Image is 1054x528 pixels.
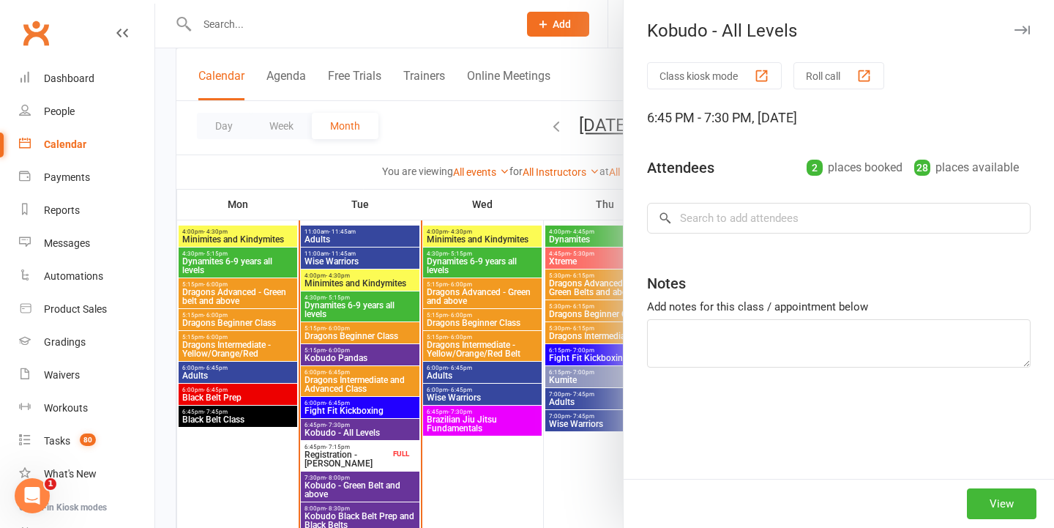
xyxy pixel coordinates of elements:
[19,425,154,458] a: Tasks 80
[19,227,154,260] a: Messages
[19,326,154,359] a: Gradings
[19,161,154,194] a: Payments
[44,468,97,480] div: What's New
[44,105,75,117] div: People
[647,62,782,89] button: Class kiosk mode
[624,21,1054,41] div: Kobudo - All Levels
[44,303,107,315] div: Product Sales
[44,270,103,282] div: Automations
[44,72,94,84] div: Dashboard
[80,434,96,446] span: 80
[19,293,154,326] a: Product Sales
[19,392,154,425] a: Workouts
[44,369,80,381] div: Waivers
[44,204,80,216] div: Reports
[19,194,154,227] a: Reports
[967,488,1036,519] button: View
[19,260,154,293] a: Automations
[45,478,56,490] span: 1
[647,298,1031,316] div: Add notes for this class / appointment below
[18,15,54,51] a: Clubworx
[44,402,88,414] div: Workouts
[793,62,884,89] button: Roll call
[807,160,823,176] div: 2
[647,108,1031,128] div: 6:45 PM - 7:30 PM, [DATE]
[44,138,86,150] div: Calendar
[44,336,86,348] div: Gradings
[647,273,686,294] div: Notes
[19,62,154,95] a: Dashboard
[19,128,154,161] a: Calendar
[19,458,154,491] a: What's New
[15,478,50,513] iframe: Intercom live chat
[19,95,154,128] a: People
[914,160,930,176] div: 28
[44,237,90,249] div: Messages
[807,157,902,178] div: places booked
[44,171,90,183] div: Payments
[647,157,714,178] div: Attendees
[44,435,70,447] div: Tasks
[647,203,1031,234] input: Search to add attendees
[19,359,154,392] a: Waivers
[914,157,1019,178] div: places available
